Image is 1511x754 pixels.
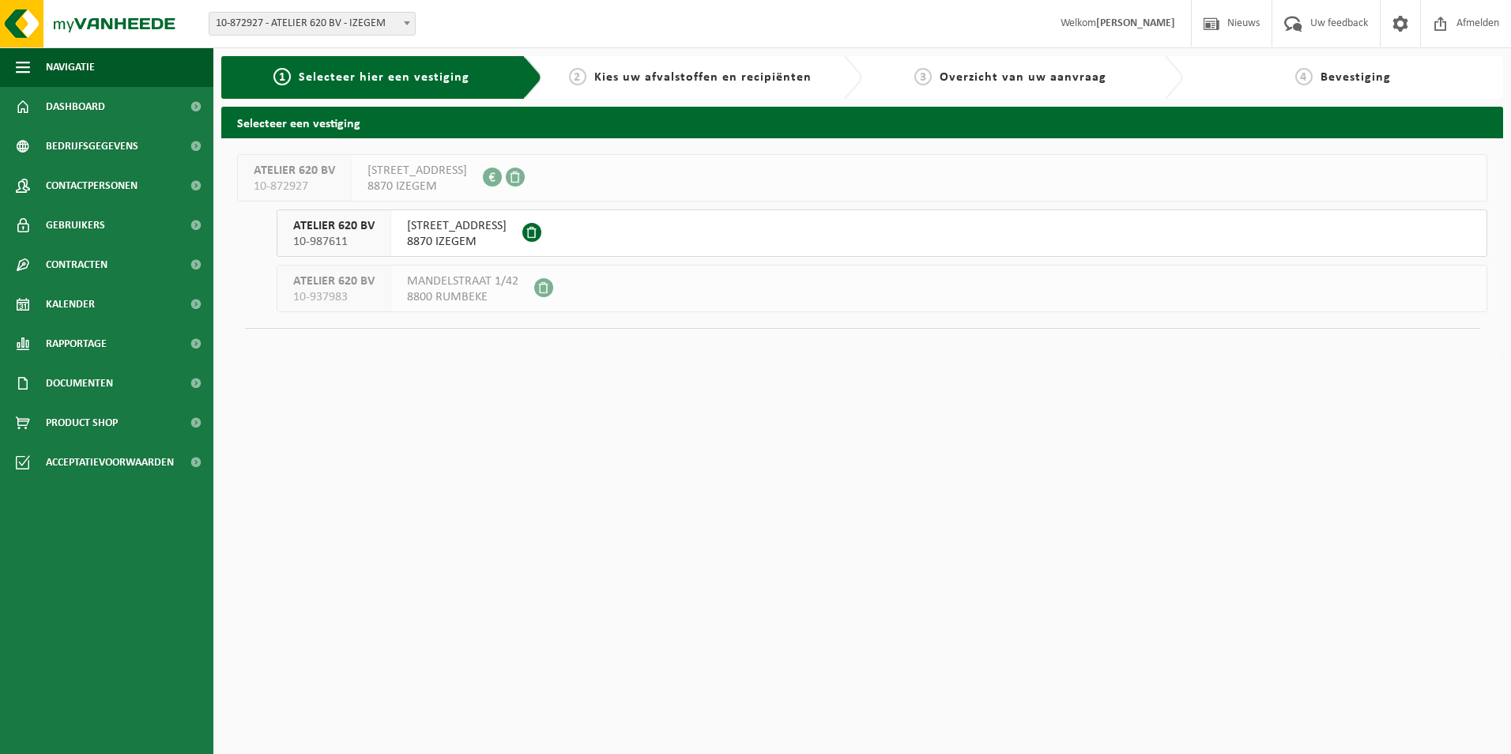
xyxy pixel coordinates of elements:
span: 8870 IZEGEM [407,234,507,250]
span: [STREET_ADDRESS] [407,218,507,234]
span: 10-872927 - ATELIER 620 BV - IZEGEM [209,13,415,35]
span: 10-987611 [293,234,375,250]
span: Bevestiging [1321,71,1391,84]
strong: [PERSON_NAME] [1096,17,1175,29]
span: Contactpersonen [46,166,138,205]
span: 8870 IZEGEM [367,179,467,194]
span: [STREET_ADDRESS] [367,163,467,179]
span: 8800 RUMBEKE [407,289,518,305]
span: Kies uw afvalstoffen en recipiënten [594,71,812,84]
span: ATELIER 620 BV [293,273,375,289]
span: Dashboard [46,87,105,126]
span: Product Shop [46,403,118,443]
span: Documenten [46,364,113,403]
span: Rapportage [46,324,107,364]
span: ATELIER 620 BV [254,163,335,179]
span: Overzicht van uw aanvraag [940,71,1106,84]
span: Contracten [46,245,107,285]
span: Acceptatievoorwaarden [46,443,174,482]
span: Kalender [46,285,95,324]
span: 10-937983 [293,289,375,305]
span: Navigatie [46,47,95,87]
span: ATELIER 620 BV [293,218,375,234]
span: 10-872927 - ATELIER 620 BV - IZEGEM [209,12,416,36]
span: 3 [914,68,932,85]
span: Bedrijfsgegevens [46,126,138,166]
span: 2 [569,68,586,85]
span: Selecteer hier een vestiging [299,71,469,84]
span: 4 [1295,68,1313,85]
span: 10-872927 [254,179,335,194]
span: MANDELSTRAAT 1/42 [407,273,518,289]
span: 1 [273,68,291,85]
h2: Selecteer een vestiging [221,107,1503,138]
button: ATELIER 620 BV 10-987611 [STREET_ADDRESS]8870 IZEGEM [277,209,1487,257]
span: Gebruikers [46,205,105,245]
